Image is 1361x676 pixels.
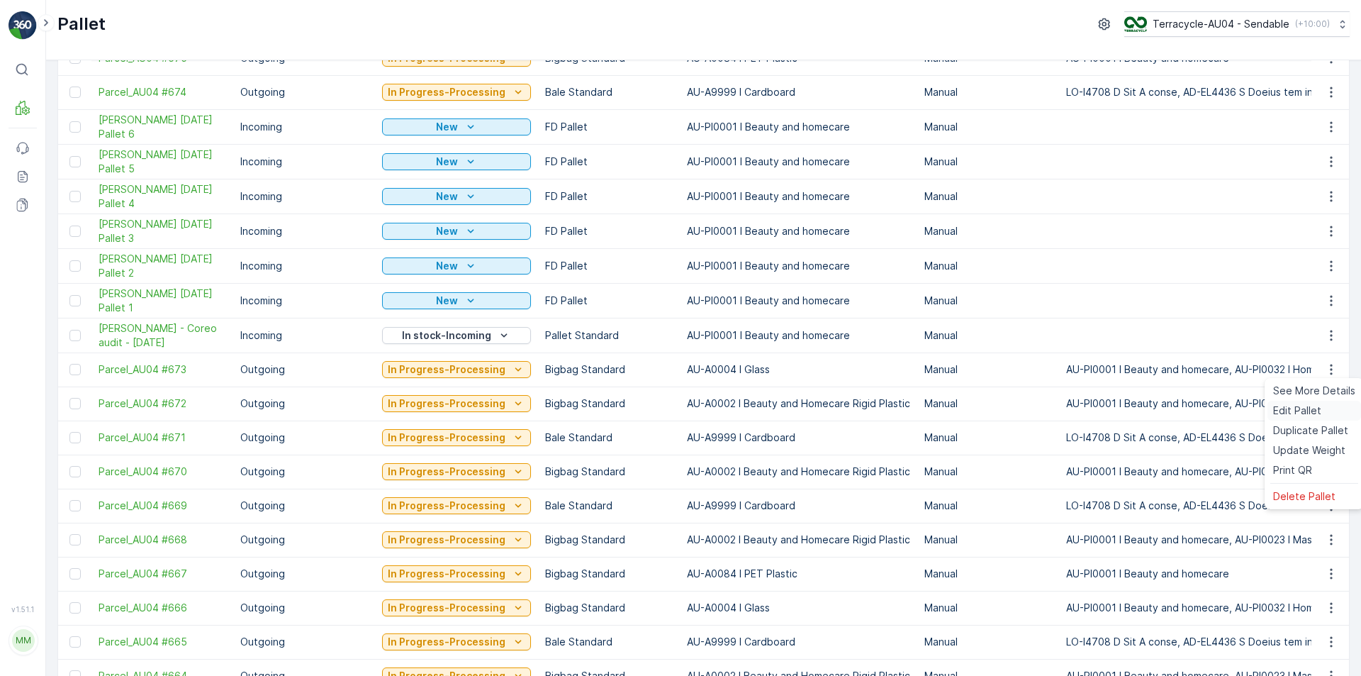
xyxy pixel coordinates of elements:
p: Manual [924,259,1052,273]
p: Bale Standard [545,499,673,513]
span: [PERSON_NAME] [DATE] Pallet 4 [99,182,226,211]
p: In Progress-Processing [388,397,505,411]
p: Bale Standard [545,635,673,649]
p: Outgoing [240,362,368,377]
div: Toggle Row Selected [69,295,81,306]
p: Bale Standard [545,85,673,99]
p: Outgoing [240,397,368,411]
a: See More Details [1267,381,1361,401]
span: Parcel_AU04 #665 [99,635,226,649]
p: Manual [924,567,1052,581]
p: AU-PI0001 I Beauty and homecare [687,259,910,273]
div: Toggle Row Selected [69,534,81,545]
p: New [436,294,458,308]
div: Toggle Row Selected [69,602,81,614]
a: Parcel_AU04 #674 [99,85,226,99]
span: Parcel_AU04 #666 [99,601,226,615]
button: In Progress-Processing [382,395,531,412]
span: [PERSON_NAME] [DATE] Pallet 1 [99,287,226,315]
span: Parcel_AU04 #682 [47,233,138,245]
span: Name : [12,233,47,245]
div: Toggle Row Selected [69,226,81,237]
p: AU-A0084 I PET Plastic [687,567,910,581]
button: In stock-Incoming [382,327,531,344]
span: Print QR [1273,463,1312,477]
p: Incoming [240,120,368,134]
img: terracycle_logo.png [1124,16,1147,32]
span: See More Details [1273,384,1355,398]
span: Tare Weight : [12,303,79,315]
p: New [436,224,458,238]
p: Manual [924,224,1052,238]
a: FD Mecca 01/10/2025 Pallet 6 [99,113,226,141]
p: AU-A9999 I Cardboard [687,499,910,513]
a: Edit Pallet [1267,401,1361,421]
p: Manual [924,465,1052,479]
a: Parcel_AU04 #671 [99,431,226,445]
p: Pallet Standard [545,328,673,343]
p: AU-A0002 I Beauty and Homecare Rigid Plastic [687,533,910,547]
span: Material : [12,350,60,362]
button: New [382,188,531,205]
p: AU-A0004 I Glass [687,362,910,377]
button: In Progress-Processing [382,531,531,548]
button: New [382,223,531,240]
p: In Progress-Processing [388,431,505,445]
div: Toggle Row Selected [69,330,81,341]
button: In Progress-Processing [382,361,531,378]
p: Outgoing [240,499,368,513]
a: FD Mecca 01/10/2025 Pallet 2 [99,252,226,280]
p: FD Pallet [545,224,673,238]
span: Asset Type : [12,326,75,338]
p: Outgoing [240,567,368,581]
p: Manual [924,85,1052,99]
p: Outgoing [240,85,368,99]
span: v 1.51.1 [9,605,37,614]
span: - [74,279,79,292]
p: Bale Standard [545,431,673,445]
button: In Progress-Processing [382,633,531,650]
a: FD Mecca 01/10/2025 Pallet 3 [99,217,226,245]
button: In Progress-Processing [382,565,531,582]
button: In Progress-Processing [382,84,531,101]
p: FD Pallet [545,189,673,204]
button: New [382,292,531,309]
p: In Progress-Processing [388,635,505,649]
p: In stock-Incoming [402,328,491,343]
p: New [436,189,458,204]
p: In Progress-Processing [388,533,505,547]
span: 26 [83,256,96,268]
span: [PERSON_NAME] [DATE] Pallet 2 [99,252,226,280]
div: Toggle Row Selected [69,260,81,272]
p: Bigbag Standard [545,533,673,547]
p: In Progress-Processing [388,567,505,581]
p: AU-PI0001 I Beauty and homecare [687,294,910,308]
p: Manual [924,189,1052,204]
button: In Progress-Processing [382,429,531,446]
a: Parcel_AU04 #673 [99,362,226,377]
button: New [382,153,531,170]
p: Incoming [240,155,368,169]
span: Duplicate Pallet [1273,423,1348,438]
a: Parcel_AU04 #667 [99,567,226,581]
span: AU-A9999 I Cardboard [60,350,172,362]
p: In Progress-Processing [388,465,505,479]
p: Manual [924,294,1052,308]
div: Toggle Row Selected [69,121,81,133]
div: Toggle Row Selected [69,364,81,375]
div: Toggle Row Selected [69,191,81,202]
p: Incoming [240,259,368,273]
p: AU-A9999 I Cardboard [687,431,910,445]
p: AU-A9999 I Cardboard [687,85,910,99]
p: Terracycle-AU04 - Sendable [1153,17,1289,31]
p: Bigbag Standard [545,362,673,377]
p: AU-PI0001 I Beauty and homecare [687,120,910,134]
a: FD Mecca 01/10/2025 Pallet 4 [99,182,226,211]
span: Delete Pallet [1273,489,1335,504]
div: Toggle Row Selected [69,156,81,167]
a: Parcel_AU04 #670 [99,465,226,479]
p: Manual [924,397,1052,411]
span: Net Weight : [12,279,74,292]
p: Bigbag Standard [545,601,673,615]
